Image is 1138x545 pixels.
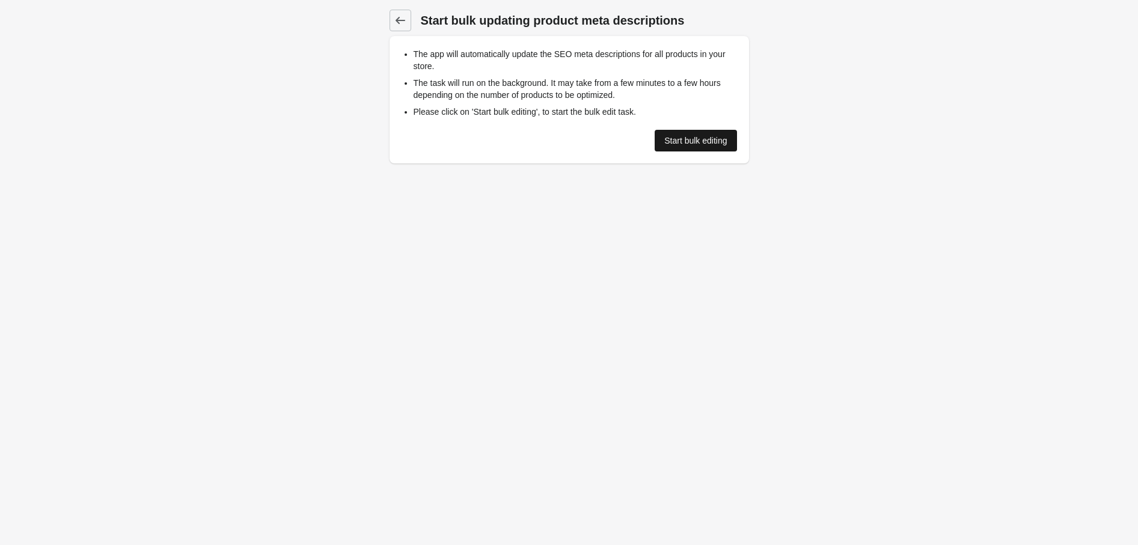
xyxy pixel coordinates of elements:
li: The app will automatically update the SEO meta descriptions for all products in your store. [414,48,737,72]
div: Start bulk editing [664,136,727,145]
h1: Start bulk updating product meta descriptions [421,12,749,29]
li: Please click on 'Start bulk editing', to start the bulk edit task. [414,106,737,118]
li: The task will run on the background. It may take from a few minutes to a few hours depending on t... [414,77,737,101]
a: Start bulk editing [655,130,736,151]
